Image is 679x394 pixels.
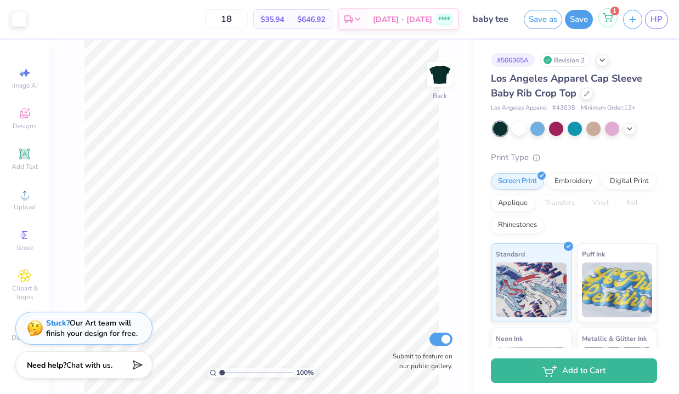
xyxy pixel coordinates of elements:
div: Vinyl [585,195,616,212]
span: $646.92 [297,14,325,25]
span: Los Angeles Apparel Cap Sleeve Baby Rib Crop Top [491,72,642,100]
span: Image AI [12,81,38,90]
a: HP [645,10,668,29]
div: Transfers [538,195,582,212]
span: Upload [14,203,36,212]
span: Los Angeles Apparel [491,104,547,113]
span: FREE [439,15,450,23]
span: Greek [16,243,33,252]
div: Screen Print [491,173,544,190]
button: Save as [524,10,562,29]
label: Submit to feature on our public gallery. [387,351,452,371]
input: – – [205,9,248,29]
button: Add to Cart [491,358,657,383]
span: Chat with us. [66,360,112,370]
div: Revision 2 [540,53,591,67]
span: Neon Ink [496,333,523,344]
span: $35.94 [261,14,284,25]
span: 1 [610,7,619,15]
span: Minimum Order: 12 + [581,104,636,113]
span: # 43035 [552,104,575,113]
span: Puff Ink [582,248,605,260]
img: Puff Ink [582,262,653,317]
span: [DATE] - [DATE] [373,14,432,25]
div: Rhinestones [491,217,544,233]
strong: Stuck? [46,318,70,328]
div: Back [433,91,447,101]
span: Decorate [12,333,38,342]
div: Applique [491,195,535,212]
img: Standard [496,262,567,317]
div: Digital Print [603,173,656,190]
div: # 506365A [491,53,535,67]
span: Standard [496,248,525,260]
span: HP [650,13,663,26]
span: Designs [13,122,37,130]
span: 100 % [296,368,314,378]
div: Embroidery [547,173,599,190]
img: Back [429,64,451,85]
span: Clipart & logos [5,284,44,301]
div: Print Type [491,151,657,164]
input: Untitled Design [465,8,518,30]
div: Foil [619,195,645,212]
strong: Need help? [27,360,66,370]
button: Save [565,10,593,29]
span: Add Text [12,162,38,171]
div: Our Art team will finish your design for free. [46,318,138,339]
span: Metallic & Glitter Ink [582,333,647,344]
